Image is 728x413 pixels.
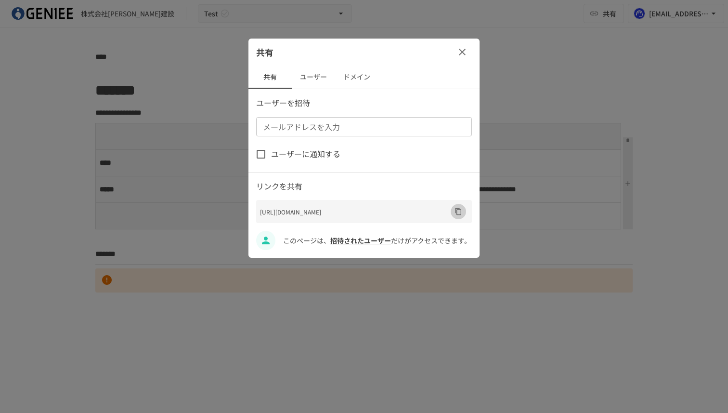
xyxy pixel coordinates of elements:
[271,148,340,160] span: ユーザーに通知する
[330,236,391,245] a: 招待されたユーザー
[335,66,378,89] button: ドメイン
[260,207,451,216] p: [URL][DOMAIN_NAME]
[283,235,472,246] p: このページは、 だけがアクセスできます。
[292,66,335,89] button: ユーザー
[248,39,480,66] div: 共有
[451,204,466,219] button: URLをコピー
[256,180,472,193] p: リンクを共有
[248,66,292,89] button: 共有
[256,97,472,109] p: ユーザーを招待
